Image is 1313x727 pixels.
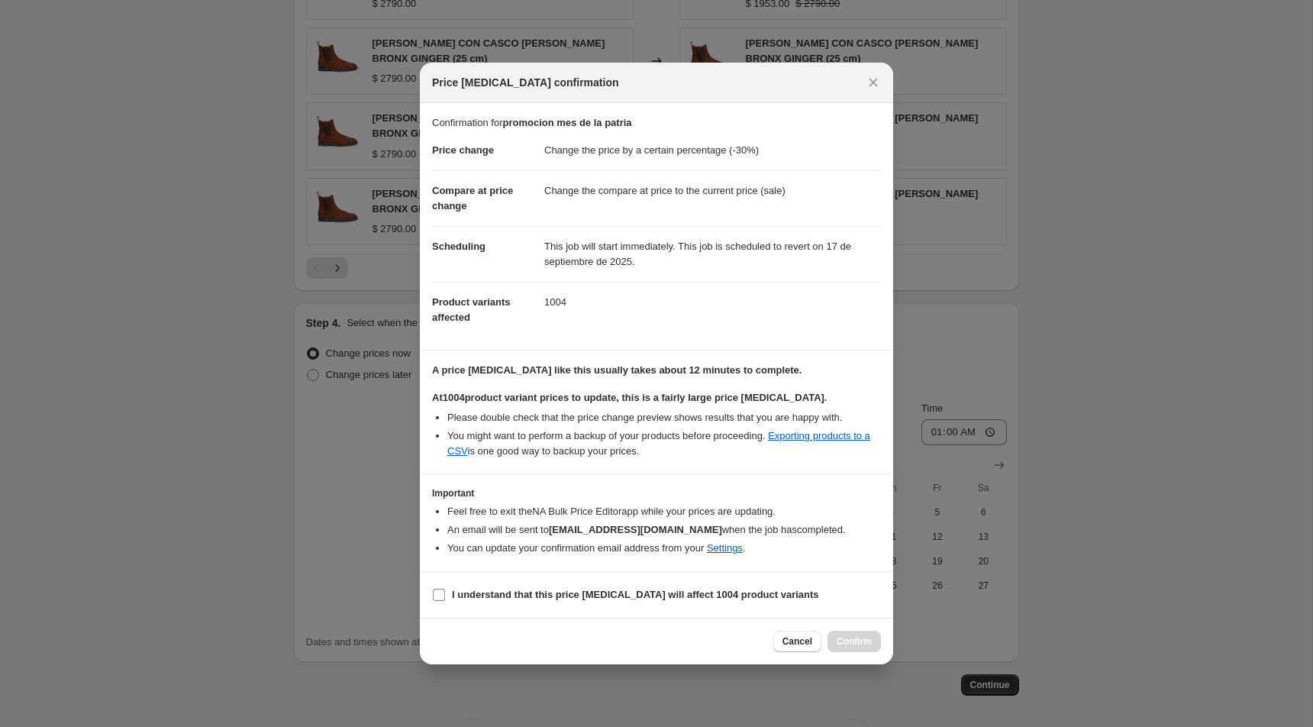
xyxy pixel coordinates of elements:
[432,185,513,212] span: Compare at price change
[452,589,819,600] b: I understand that this price [MEDICAL_DATA] will affect 1004 product variants
[432,115,881,131] p: Confirmation for
[863,72,884,93] button: Close
[544,131,881,170] dd: Change the price by a certain percentage (-30%)
[544,226,881,282] dd: This job will start immediately. This job is scheduled to revert on 17 de septiembre de 2025.
[432,75,619,90] span: Price [MEDICAL_DATA] confirmation
[544,170,881,211] dd: Change the compare at price to the current price (sale)
[432,241,486,252] span: Scheduling
[502,117,631,128] b: promocion mes de la patria
[432,364,802,376] b: A price [MEDICAL_DATA] like this usually takes about 12 minutes to complete.
[447,428,881,459] li: You might want to perform a backup of your products before proceeding. is one good way to backup ...
[447,430,870,457] a: Exporting products to a CSV
[432,392,827,403] b: At 1004 product variant prices to update, this is a fairly large price [MEDICAL_DATA].
[447,541,881,556] li: You can update your confirmation email address from your .
[432,144,494,156] span: Price change
[432,487,881,499] h3: Important
[544,282,881,322] dd: 1004
[782,635,812,648] span: Cancel
[447,410,881,425] li: Please double check that the price change preview shows results that you are happy with.
[549,524,722,535] b: [EMAIL_ADDRESS][DOMAIN_NAME]
[707,542,743,554] a: Settings
[447,522,881,538] li: An email will be sent to when the job has completed .
[447,504,881,519] li: Feel free to exit the NA Bulk Price Editor app while your prices are updating.
[432,296,511,323] span: Product variants affected
[773,631,821,652] button: Cancel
